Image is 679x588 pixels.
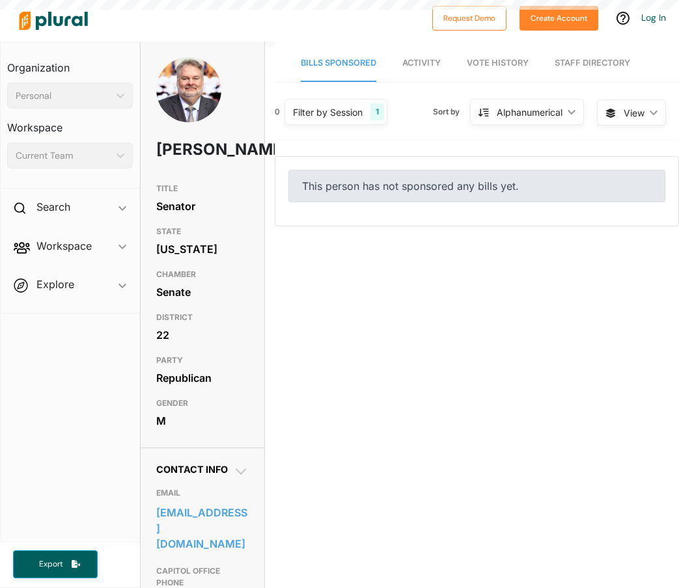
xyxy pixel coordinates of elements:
div: 22 [156,325,249,345]
h3: Workspace [7,109,133,137]
h3: GENDER [156,395,249,411]
a: Vote History [467,45,529,82]
a: Create Account [520,10,598,24]
h3: EMAIL [156,485,249,501]
h3: TITLE [156,181,249,196]
div: 0 [275,106,280,118]
a: Activity [402,45,441,82]
img: Headshot of Mark Romanchuk [156,57,221,139]
span: Activity [402,58,441,68]
div: Personal [16,89,111,103]
h3: STATE [156,224,249,239]
button: Create Account [520,6,598,31]
a: Log In [641,12,666,23]
a: [EMAIL_ADDRESS][DOMAIN_NAME] [156,503,249,554]
h3: CHAMBER [156,267,249,282]
span: Bills Sponsored [301,58,376,68]
span: Export [30,559,72,570]
span: View [624,106,644,120]
div: Alphanumerical [497,105,562,119]
div: Senate [156,282,249,302]
div: [US_STATE] [156,239,249,259]
div: This person has not sponsored any bills yet. [288,170,665,202]
a: Staff Directory [555,45,630,82]
div: Filter by Session [293,105,363,119]
h1: [PERSON_NAME] [156,130,212,169]
div: Republican [156,368,249,388]
button: Request Demo [432,6,506,31]
span: Sort by [433,106,470,118]
h3: DISTRICT [156,310,249,325]
div: Senator [156,196,249,216]
button: Export [13,550,98,578]
a: Request Demo [432,10,506,24]
h3: Organization [7,49,133,77]
span: Vote History [467,58,529,68]
div: Current Team [16,149,111,163]
a: Bills Sponsored [301,45,376,82]
div: M [156,411,249,431]
h3: PARTY [156,353,249,368]
h2: Search [36,200,70,214]
div: 1 [370,103,384,120]
span: Contact Info [156,464,228,475]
